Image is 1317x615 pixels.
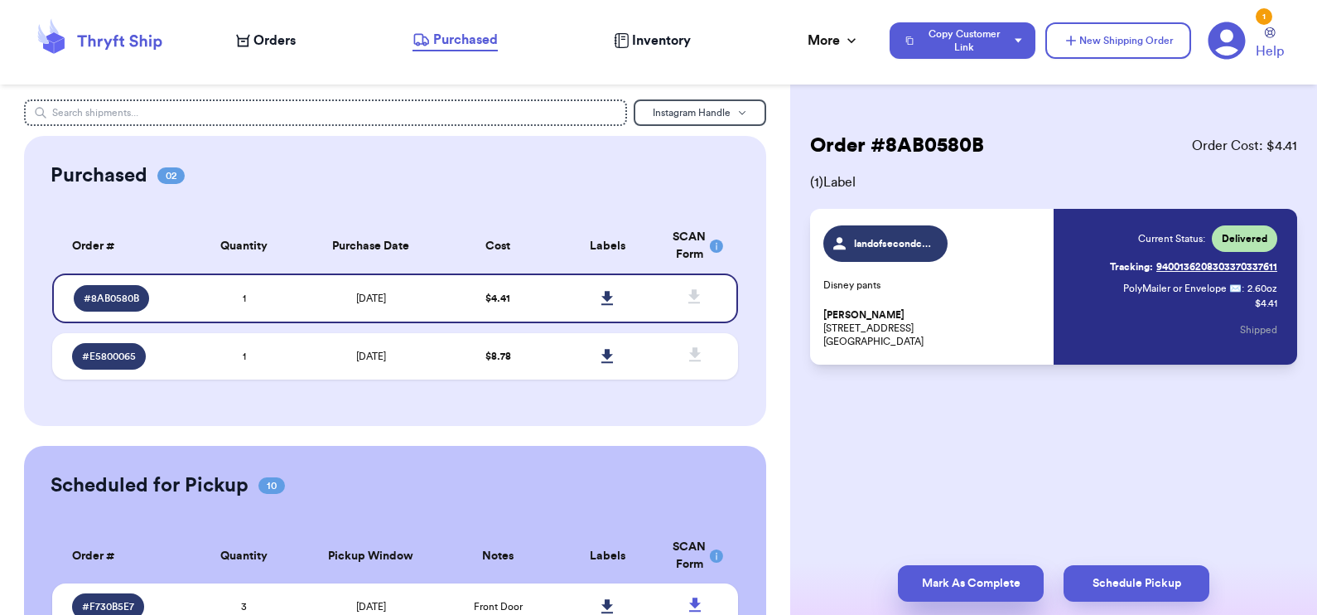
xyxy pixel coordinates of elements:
[189,529,299,584] th: Quantity
[299,529,443,584] th: Pickup Window
[1110,254,1277,280] a: Tracking:9400136208303370337611
[356,293,386,303] span: [DATE]
[412,30,498,51] a: Purchased
[1255,297,1277,310] p: $ 4.41
[1242,282,1244,295] span: :
[82,350,136,363] span: # E5800065
[299,219,443,274] th: Purchase Date
[1240,312,1277,348] button: Shipped
[1045,22,1191,59] button: New Shipping Order
[241,602,247,612] span: 3
[898,565,1044,602] button: Mark As Complete
[24,99,628,126] input: Search shipments...
[810,172,1297,192] span: ( 1 ) Label
[823,278,1044,292] p: Disney pants
[1192,136,1297,156] span: Order Cost: $ 4.41
[51,162,147,189] h2: Purchased
[1138,232,1205,245] span: Current Status:
[356,351,386,361] span: [DATE]
[51,472,248,499] h2: Scheduled for Pickup
[823,308,1044,348] p: [STREET_ADDRESS] [GEOGRAPHIC_DATA]
[356,602,386,612] span: [DATE]
[485,351,511,361] span: $ 8.78
[433,30,498,50] span: Purchased
[614,31,691,51] a: Inventory
[810,133,984,159] h2: Order # 8AB0580B
[1256,8,1272,25] div: 1
[653,108,731,118] span: Instagram Handle
[808,31,860,51] div: More
[1064,565,1209,602] button: Schedule Pickup
[157,167,185,184] span: 02
[854,237,933,250] span: landofsecondchances
[1256,41,1284,61] span: Help
[236,31,296,51] a: Orders
[82,600,134,613] span: # F730B5E7
[258,477,285,494] span: 10
[443,219,553,274] th: Cost
[1222,232,1267,245] span: Delivered
[253,31,296,51] span: Orders
[553,529,663,584] th: Labels
[1208,22,1246,60] a: 1
[243,293,246,303] span: 1
[474,602,523,612] span: Front Door
[673,229,718,264] div: SCAN Form
[823,309,905,322] span: [PERSON_NAME]
[1110,260,1153,274] span: Tracking:
[243,351,246,361] span: 1
[634,99,766,126] button: Instagram Handle
[673,539,718,574] div: SCAN Form
[890,22,1035,59] button: Copy Customer Link
[553,219,663,274] th: Labels
[84,292,139,305] span: # 8AB0580B
[1256,27,1284,61] a: Help
[485,293,510,303] span: $ 4.41
[189,219,299,274] th: Quantity
[632,31,691,51] span: Inventory
[1123,283,1242,293] span: PolyMailer or Envelope ✉️
[52,529,190,584] th: Order #
[1247,282,1277,295] span: 2.60 oz
[52,219,190,274] th: Order #
[443,529,553,584] th: Notes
